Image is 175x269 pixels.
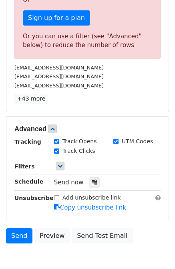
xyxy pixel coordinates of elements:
[54,204,126,211] a: Copy unsubscribe link
[14,138,41,145] strong: Tracking
[14,94,48,104] a: +43 more
[14,73,104,79] small: [EMAIL_ADDRESS][DOMAIN_NAME]
[14,65,104,71] small: [EMAIL_ADDRESS][DOMAIN_NAME]
[14,125,161,133] h5: Advanced
[34,228,70,243] a: Preview
[62,137,97,146] label: Track Opens
[14,83,104,89] small: [EMAIL_ADDRESS][DOMAIN_NAME]
[54,179,84,186] span: Send now
[23,10,90,26] a: Sign up for a plan
[72,228,133,243] a: Send Test Email
[14,163,35,170] strong: Filters
[135,231,175,269] iframe: Chat Widget
[62,147,95,155] label: Track Clicks
[62,194,121,202] label: Add unsubscribe link
[122,137,153,146] label: UTM Codes
[23,32,152,50] div: Or you can use a filter (see "Advanced" below) to reduce the number of rows
[14,195,54,201] strong: Unsubscribe
[14,178,43,185] strong: Schedule
[6,228,32,243] a: Send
